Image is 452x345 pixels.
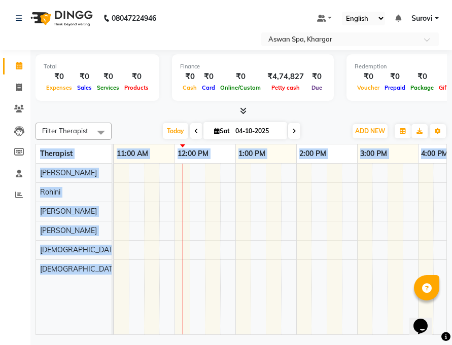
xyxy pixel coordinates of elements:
[122,84,151,91] span: Products
[309,84,325,91] span: Due
[44,71,75,83] div: ₹0
[40,226,97,235] span: [PERSON_NAME]
[180,71,199,83] div: ₹0
[409,304,442,335] iframe: chat widget
[382,71,408,83] div: ₹0
[419,146,450,161] a: 4:00 PM
[40,187,60,197] span: Rohini
[297,146,329,161] a: 2:00 PM
[353,124,388,138] button: ADD NEW
[263,71,308,83] div: ₹4,74,827
[382,84,408,91] span: Prepaid
[40,149,73,158] span: Therapist
[94,71,122,83] div: ₹0
[408,84,436,91] span: Package
[42,127,88,135] span: Filter Therapist
[232,124,283,139] input: 2025-10-04
[269,84,302,91] span: Petty cash
[236,146,268,161] a: 1:00 PM
[308,71,326,83] div: ₹0
[40,207,97,216] span: [PERSON_NAME]
[218,71,263,83] div: ₹0
[44,62,151,71] div: Total
[218,84,263,91] span: Online/Custom
[75,84,94,91] span: Sales
[199,84,218,91] span: Card
[180,84,199,91] span: Cash
[122,71,151,83] div: ₹0
[40,245,147,254] span: [DEMOGRAPHIC_DATA] Waiting
[114,146,151,161] a: 11:00 AM
[411,13,433,24] span: Surovi
[408,71,436,83] div: ₹0
[180,62,326,71] div: Finance
[199,71,218,83] div: ₹0
[175,146,211,161] a: 12:00 PM
[40,264,147,274] span: [DEMOGRAPHIC_DATA] Waiting
[355,127,385,135] span: ADD NEW
[112,4,156,32] b: 08047224946
[44,84,75,91] span: Expenses
[94,84,122,91] span: Services
[212,127,232,135] span: Sat
[26,4,95,32] img: logo
[40,168,97,177] span: [PERSON_NAME]
[355,71,382,83] div: ₹0
[75,71,94,83] div: ₹0
[163,123,188,139] span: Today
[355,84,382,91] span: Voucher
[358,146,390,161] a: 3:00 PM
